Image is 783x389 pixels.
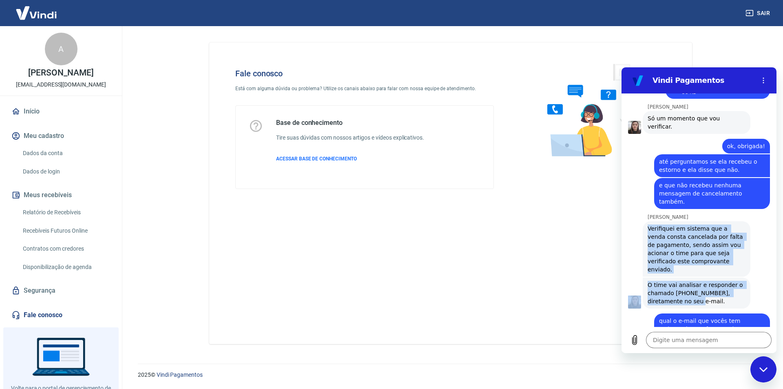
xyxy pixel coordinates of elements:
a: ACESSAR BASE DE CONHECIMENTO [276,155,424,162]
h5: Base de conhecimento [276,119,424,127]
button: Carregar arquivo [5,265,21,281]
img: Fale conosco [531,56,655,164]
a: Contratos com credores [20,240,112,257]
iframe: Botão para abrir a janela de mensagens, conversa em andamento [750,356,776,382]
p: [PERSON_NAME] [28,69,93,77]
a: Início [10,102,112,120]
p: Está com alguma dúvida ou problema? Utilize os canais abaixo para falar com nossa equipe de atend... [235,85,494,92]
p: [EMAIL_ADDRESS][DOMAIN_NAME] [16,80,106,89]
a: Disponibilização de agenda [20,259,112,276]
button: Meus recebíveis [10,186,112,204]
a: Relatório de Recebíveis [20,204,112,221]
h6: Tire suas dúvidas com nossos artigos e vídeos explicativos. [276,133,424,142]
a: Dados de login [20,163,112,180]
iframe: Janela de mensagens [622,67,776,353]
span: ACESSAR BASE DE CONHECIMENTO [276,156,357,162]
a: Fale conosco [10,306,112,324]
p: 2025 © [138,371,763,379]
div: A [45,33,77,65]
h4: Fale conosco [235,69,494,78]
a: Vindi Pagamentos [157,371,203,378]
img: Vindi [10,0,63,25]
a: Dados da conta [20,145,112,162]
a: Recebíveis Futuros Online [20,222,112,239]
a: Segurança [10,282,112,300]
button: Sair [744,6,773,21]
button: Meu cadastro [10,127,112,145]
span: qual o e-mail que vocês tem cadastrado, por favor? Pois tem um da minha patroa que não tenho aces... [38,249,144,290]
